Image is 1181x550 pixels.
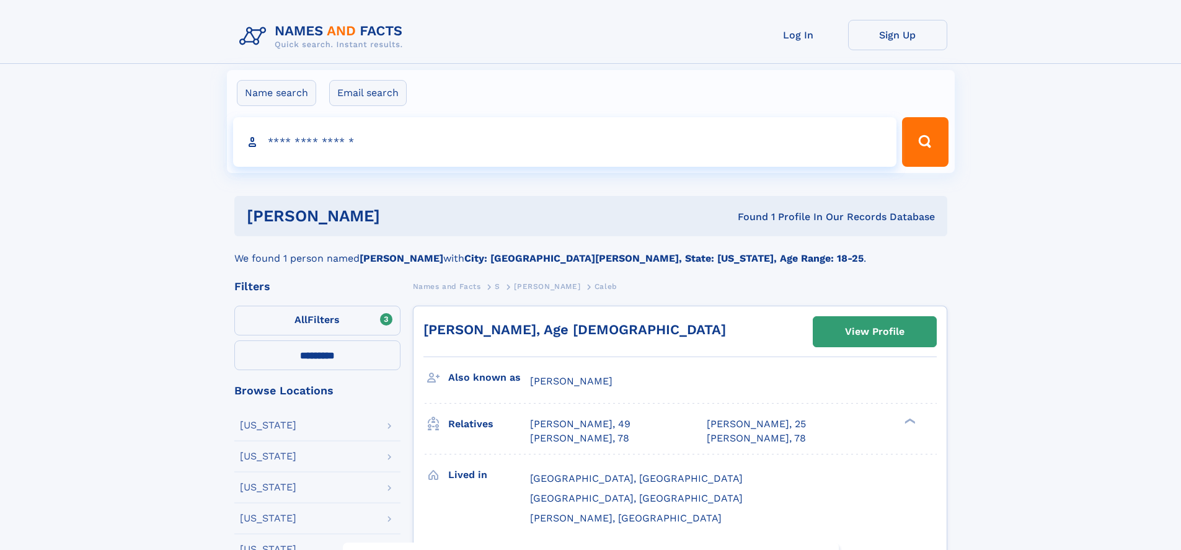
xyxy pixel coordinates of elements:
a: [PERSON_NAME], 25 [707,417,806,431]
a: S [495,278,500,294]
h3: Relatives [448,414,530,435]
a: Log In [749,20,848,50]
h3: Also known as [448,367,530,388]
div: [US_STATE] [240,513,296,523]
button: Search Button [902,117,948,167]
span: [PERSON_NAME], [GEOGRAPHIC_DATA] [530,512,722,524]
div: Filters [234,281,400,292]
span: All [294,314,307,326]
a: [PERSON_NAME] [514,278,580,294]
label: Name search [237,80,316,106]
div: View Profile [845,317,905,346]
a: [PERSON_NAME], Age [DEMOGRAPHIC_DATA] [423,322,726,337]
span: [PERSON_NAME] [514,282,580,291]
a: [PERSON_NAME], 49 [530,417,630,431]
img: Logo Names and Facts [234,20,413,53]
b: City: [GEOGRAPHIC_DATA][PERSON_NAME], State: [US_STATE], Age Range: 18-25 [464,252,864,264]
span: S [495,282,500,291]
h1: [PERSON_NAME] [247,208,559,224]
span: [GEOGRAPHIC_DATA], [GEOGRAPHIC_DATA] [530,492,743,504]
label: Email search [329,80,407,106]
a: [PERSON_NAME], 78 [707,432,806,445]
div: Found 1 Profile In Our Records Database [559,210,935,224]
input: search input [233,117,897,167]
a: Sign Up [848,20,947,50]
span: [GEOGRAPHIC_DATA], [GEOGRAPHIC_DATA] [530,472,743,484]
div: [US_STATE] [240,482,296,492]
div: We found 1 person named with . [234,236,947,266]
span: Caleb [595,282,617,291]
div: [US_STATE] [240,420,296,430]
a: View Profile [813,317,936,347]
b: [PERSON_NAME] [360,252,443,264]
a: [PERSON_NAME], 78 [530,432,629,445]
div: Browse Locations [234,385,400,396]
div: [US_STATE] [240,451,296,461]
h3: Lived in [448,464,530,486]
label: Filters [234,306,400,335]
a: Names and Facts [413,278,481,294]
div: ❯ [901,417,916,425]
span: [PERSON_NAME] [530,375,613,387]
